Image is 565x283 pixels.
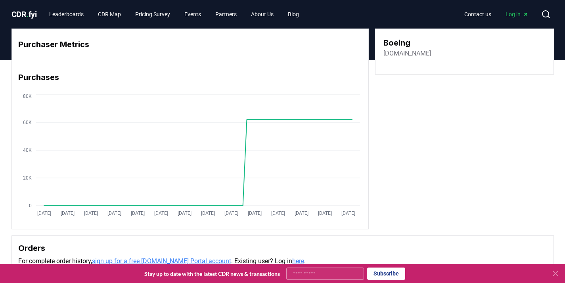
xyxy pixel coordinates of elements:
[18,242,547,254] h3: Orders
[506,10,529,18] span: Log in
[23,147,32,153] tspan: 40K
[458,7,498,21] a: Contact us
[201,210,215,216] tspan: [DATE]
[37,210,51,216] tspan: [DATE]
[247,210,261,216] tspan: [DATE]
[318,210,331,216] tspan: [DATE]
[224,210,238,216] tspan: [DATE]
[499,7,535,21] a: Log in
[29,203,32,208] tspan: 0
[18,38,362,50] h3: Purchaser Metrics
[18,71,362,83] h3: Purchases
[271,210,285,216] tspan: [DATE]
[292,257,304,265] a: here
[23,120,32,125] tspan: 60K
[177,210,191,216] tspan: [DATE]
[18,256,547,266] p: For complete order history, . Existing user? Log in .
[383,49,431,58] a: [DOMAIN_NAME]
[294,210,308,216] tspan: [DATE]
[245,7,280,21] a: About Us
[129,7,176,21] a: Pricing Survey
[458,7,535,21] nav: Main
[23,94,32,99] tspan: 80K
[282,7,305,21] a: Blog
[92,7,127,21] a: CDR Map
[341,210,355,216] tspan: [DATE]
[84,210,98,216] tspan: [DATE]
[92,257,231,265] a: sign up for a free [DOMAIN_NAME] Portal account
[209,7,243,21] a: Partners
[23,175,32,181] tspan: 20K
[11,10,37,19] span: CDR fyi
[178,7,207,21] a: Events
[107,210,121,216] tspan: [DATE]
[43,7,305,21] nav: Main
[60,210,74,216] tspan: [DATE]
[43,7,90,21] a: Leaderboards
[26,10,29,19] span: .
[383,37,431,49] h3: Boeing
[130,210,144,216] tspan: [DATE]
[154,210,168,216] tspan: [DATE]
[11,9,37,20] a: CDR.fyi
